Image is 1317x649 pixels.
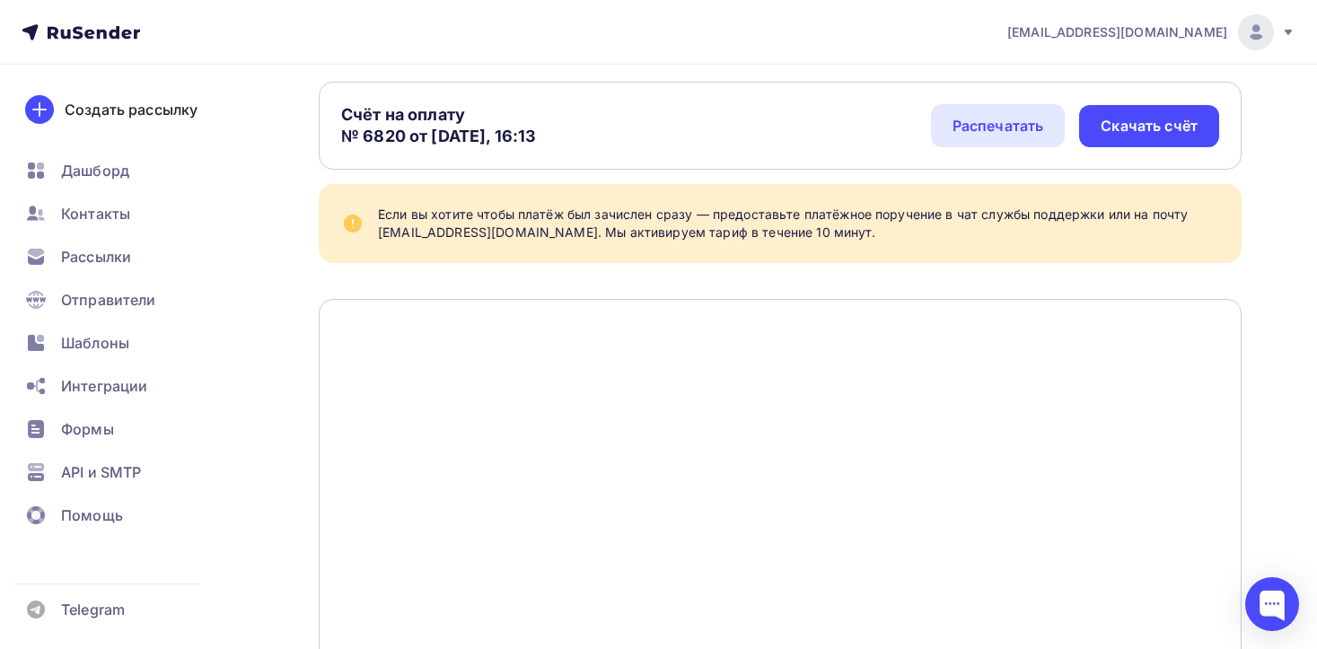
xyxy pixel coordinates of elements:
[14,239,228,275] a: Рассылки
[378,206,1220,241] div: Если вы хотите чтобы платёж был зачислен сразу — предоставьте платёжное поручение в чат службы по...
[14,282,228,318] a: Отправители
[61,375,147,397] span: Интеграции
[61,203,130,224] span: Контакты
[14,325,228,361] a: Шаблоны
[14,196,228,232] a: Контакты
[61,461,141,483] span: API и SMTP
[14,153,228,189] a: Дашборд
[61,599,125,620] span: Telegram
[61,246,131,267] span: Рассылки
[14,411,228,447] a: Формы
[1101,116,1198,136] div: Скачать счёт
[1007,14,1295,50] a: [EMAIL_ADDRESS][DOMAIN_NAME]
[953,115,1044,136] div: Распечатать
[1007,23,1227,41] span: [EMAIL_ADDRESS][DOMAIN_NAME]
[341,104,536,147] div: Счёт на оплату № 6820 от [DATE], 16:13
[61,332,129,354] span: Шаблоны
[61,418,114,440] span: Формы
[65,99,198,120] div: Создать рассылку
[61,504,123,526] span: Помощь
[61,289,156,311] span: Отправители
[61,160,129,181] span: Дашборд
